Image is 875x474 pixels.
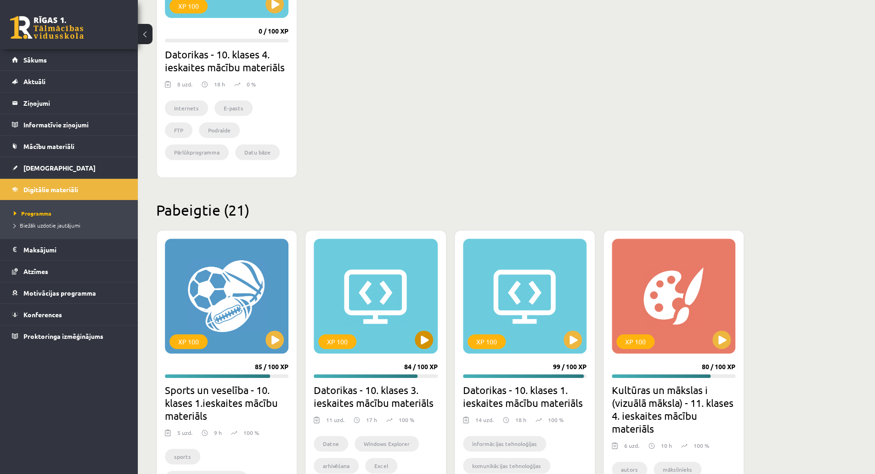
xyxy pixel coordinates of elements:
[12,136,126,157] a: Mācību materiāli
[23,142,74,150] span: Mācību materiāli
[475,416,494,429] div: 14 uzd.
[616,334,655,349] div: XP 100
[169,334,208,349] div: XP 100
[12,179,126,200] a: Digitālie materiāli
[23,239,126,260] legend: Maksājumi
[177,428,192,442] div: 5 uzd.
[23,92,126,114] legend: Ziņojumi
[23,289,96,297] span: Motivācijas programma
[12,157,126,178] a: [DEMOGRAPHIC_DATA]
[14,209,129,217] a: Programma
[199,122,240,138] li: Podraide
[23,77,45,86] span: Aktuāli
[314,458,359,474] li: arhivēšana
[355,436,419,451] li: Windows Explorer
[235,144,280,160] li: Datu bāze
[12,282,126,303] a: Motivācijas programma
[12,304,126,325] a: Konferences
[468,334,506,349] div: XP 100
[14,221,129,229] a: Biežāk uzdotie jautājumi
[23,114,126,135] legend: Informatīvie ziņojumi
[23,56,47,64] span: Sākums
[177,80,192,94] div: 8 uzd.
[548,416,564,424] p: 100 %
[156,201,744,219] h2: Pabeigtie (21)
[399,416,414,424] p: 100 %
[463,436,546,451] li: informācijas tehnoloģijas
[463,383,587,409] h2: Datorikas - 10. klases 1. ieskaites mācību materiāls
[23,332,103,340] span: Proktoringa izmēģinājums
[165,100,208,116] li: Internets
[463,458,550,474] li: komunikācijas tehnoloģijas
[243,428,259,437] p: 100 %
[12,114,126,135] a: Informatīvie ziņojumi
[23,185,78,194] span: Digitālie materiāli
[23,267,48,275] span: Atzīmes
[365,458,397,474] li: Excel
[214,428,222,437] p: 9 h
[12,326,126,347] a: Proktoringa izmēģinājums
[314,383,437,409] h2: Datorikas - 10. klases 3. ieskaites mācību materiāls
[12,92,126,114] a: Ziņojumi
[214,80,225,88] p: 18 h
[12,71,126,92] a: Aktuāli
[12,261,126,282] a: Atzīmes
[314,436,348,451] li: Datne
[661,441,672,450] p: 10 h
[247,80,256,88] p: 0 %
[215,100,253,116] li: E-pasts
[318,334,356,349] div: XP 100
[165,48,288,74] h2: Datorikas - 10. klases 4. ieskaites mācību materiāls
[612,383,735,435] h2: Kultūras un mākslas i (vizuālā māksla) - 11. klases 4. ieskaites mācību materiāls
[14,222,80,229] span: Biežāk uzdotie jautājumi
[14,210,51,217] span: Programma
[515,416,526,424] p: 18 h
[165,122,192,138] li: FTP
[12,49,126,70] a: Sākums
[12,239,126,260] a: Maksājumi
[23,164,96,172] span: [DEMOGRAPHIC_DATA]
[624,441,639,455] div: 6 uzd.
[165,449,200,464] li: sports
[165,144,229,160] li: Pārlūkprogramma
[10,16,84,39] a: Rīgas 1. Tālmācības vidusskola
[694,441,709,450] p: 100 %
[366,416,377,424] p: 17 h
[326,416,344,429] div: 11 uzd.
[165,383,288,422] h2: Sports un veselība - 10. klases 1.ieskaites mācību materiāls
[23,310,62,319] span: Konferences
